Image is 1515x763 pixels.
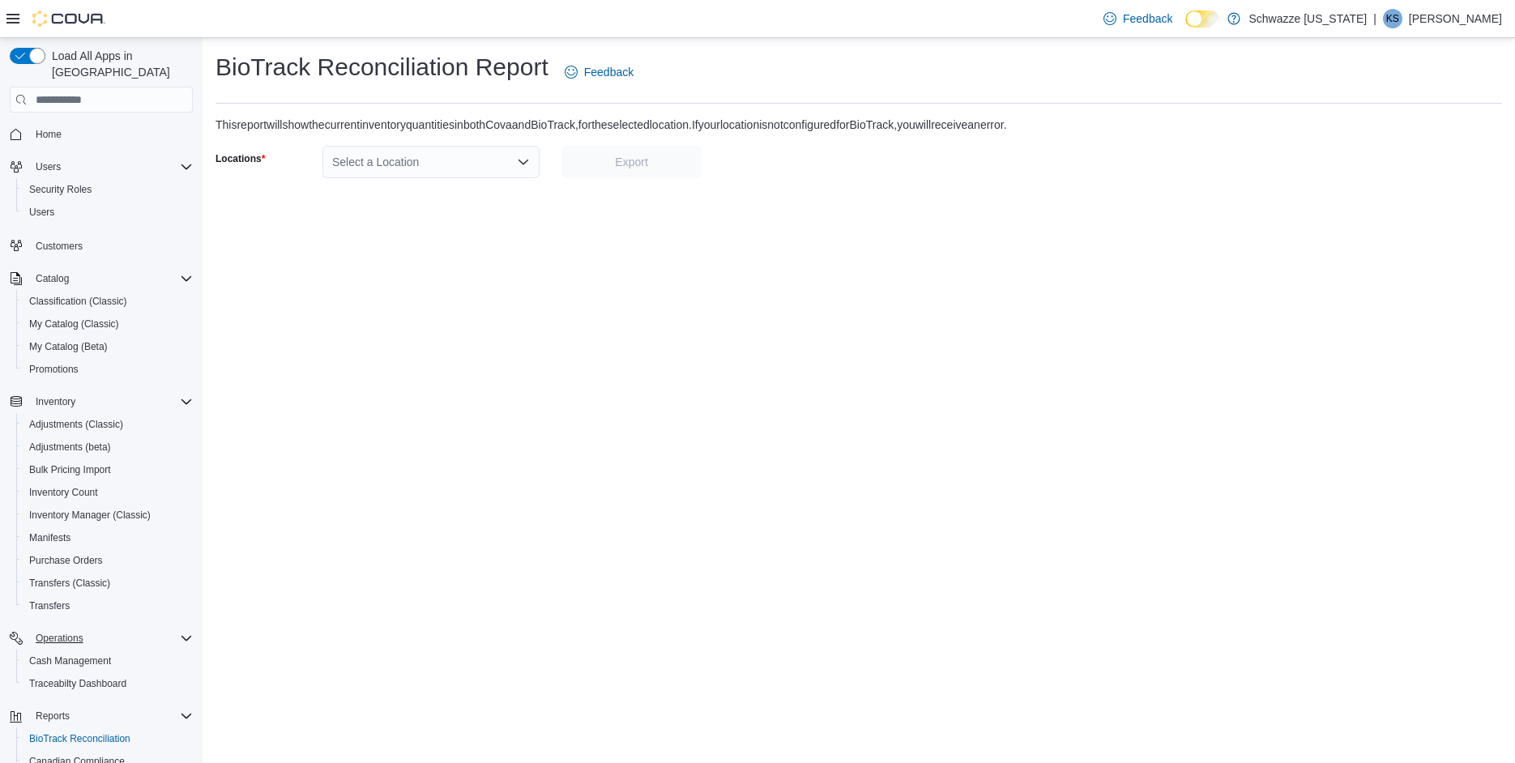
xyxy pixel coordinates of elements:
[29,269,75,288] button: Catalog
[23,460,117,480] a: Bulk Pricing Import
[3,267,199,290] button: Catalog
[23,415,193,434] span: Adjustments (Classic)
[23,437,117,457] a: Adjustments (beta)
[36,128,62,141] span: Home
[23,180,98,199] a: Security Roles
[45,48,193,80] span: Load All Apps in [GEOGRAPHIC_DATA]
[23,729,193,748] span: BioTrack Reconciliation
[1373,9,1376,28] p: |
[16,358,199,381] button: Promotions
[23,651,117,671] a: Cash Management
[29,629,90,648] button: Operations
[29,654,111,667] span: Cash Management
[1123,11,1172,27] span: Feedback
[16,436,199,458] button: Adjustments (beta)
[36,272,69,285] span: Catalog
[3,233,199,257] button: Customers
[29,295,127,308] span: Classification (Classic)
[216,117,1007,133] div: This report will show the current inventory quantities in both Cova and BioTrack, for the selecte...
[16,572,199,595] button: Transfers (Classic)
[23,337,114,356] a: My Catalog (Beta)
[29,157,67,177] button: Users
[16,458,199,481] button: Bulk Pricing Import
[29,677,126,690] span: Traceabilty Dashboard
[29,486,98,499] span: Inventory Count
[23,483,105,502] a: Inventory Count
[29,124,193,144] span: Home
[23,674,133,693] a: Traceabilty Dashboard
[29,183,92,196] span: Security Roles
[36,240,83,253] span: Customers
[16,504,199,526] button: Inventory Manager (Classic)
[16,595,199,617] button: Transfers
[16,201,199,224] button: Users
[23,337,193,356] span: My Catalog (Beta)
[16,727,199,750] button: BioTrack Reconciliation
[23,202,193,222] span: Users
[36,632,83,645] span: Operations
[29,599,70,612] span: Transfers
[29,235,193,255] span: Customers
[615,154,647,170] span: Export
[29,418,123,431] span: Adjustments (Classic)
[23,360,85,379] a: Promotions
[29,577,110,590] span: Transfers (Classic)
[23,573,117,593] a: Transfers (Classic)
[29,340,108,353] span: My Catalog (Beta)
[16,672,199,695] button: Traceabilty Dashboard
[36,160,61,173] span: Users
[23,292,193,311] span: Classification (Classic)
[29,463,111,476] span: Bulk Pricing Import
[23,505,157,525] a: Inventory Manager (Classic)
[23,180,193,199] span: Security Roles
[16,313,199,335] button: My Catalog (Classic)
[1386,9,1399,28] span: KS
[29,157,193,177] span: Users
[23,314,126,334] a: My Catalog (Classic)
[29,706,193,726] span: Reports
[1097,2,1179,35] a: Feedback
[23,551,193,570] span: Purchase Orders
[23,573,193,593] span: Transfers (Classic)
[29,554,103,567] span: Purchase Orders
[3,390,199,413] button: Inventory
[1248,9,1367,28] p: Schwazze [US_STATE]
[23,596,193,616] span: Transfers
[29,441,111,454] span: Adjustments (beta)
[29,206,54,219] span: Users
[23,292,134,311] a: Classification (Classic)
[29,509,151,522] span: Inventory Manager (Classic)
[3,122,199,146] button: Home
[29,269,193,288] span: Catalog
[29,392,82,411] button: Inventory
[1383,9,1402,28] div: Kyle Silfer
[29,732,130,745] span: BioTrack Reconciliation
[23,437,193,457] span: Adjustments (beta)
[216,152,265,165] label: Locations
[1409,9,1502,28] p: [PERSON_NAME]
[561,146,702,178] button: Export
[36,395,75,408] span: Inventory
[23,551,109,570] a: Purchase Orders
[16,481,199,504] button: Inventory Count
[23,314,193,334] span: My Catalog (Classic)
[3,627,199,650] button: Operations
[23,674,193,693] span: Traceabilty Dashboard
[16,526,199,549] button: Manifests
[16,335,199,358] button: My Catalog (Beta)
[23,360,193,379] span: Promotions
[216,51,548,83] h1: BioTrack Reconciliation Report
[23,415,130,434] a: Adjustments (Classic)
[3,156,199,178] button: Users
[23,651,193,671] span: Cash Management
[29,125,68,144] a: Home
[23,528,77,548] a: Manifests
[23,505,193,525] span: Inventory Manager (Classic)
[29,237,89,256] a: Customers
[29,629,193,648] span: Operations
[1185,11,1219,28] input: Dark Mode
[23,460,193,480] span: Bulk Pricing Import
[3,705,199,727] button: Reports
[558,56,640,88] a: Feedback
